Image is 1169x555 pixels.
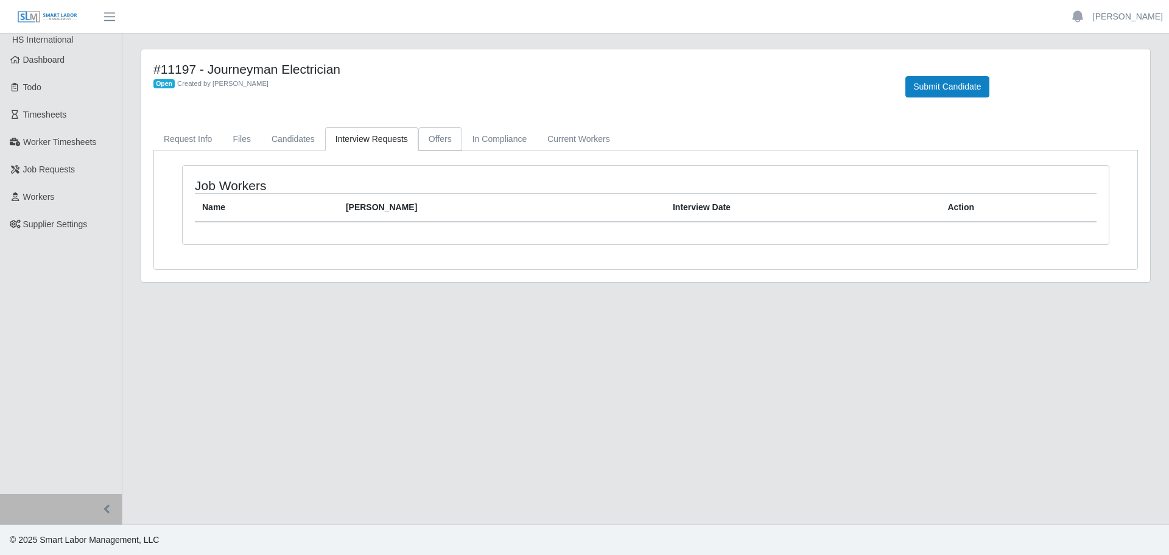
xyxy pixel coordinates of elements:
[23,55,65,65] span: Dashboard
[537,127,620,151] a: Current Workers
[261,127,325,151] a: Candidates
[665,194,941,222] th: Interview Date
[940,194,1097,222] th: Action
[1093,10,1163,23] a: [PERSON_NAME]
[23,164,75,174] span: Job Requests
[10,535,159,545] span: © 2025 Smart Labor Management, LLC
[325,127,418,151] a: Interview Requests
[23,219,88,229] span: Supplier Settings
[153,62,887,77] h4: #11197 - Journeyman Electrician
[153,79,175,89] span: Open
[153,127,222,151] a: Request Info
[339,194,665,222] th: [PERSON_NAME]
[195,178,560,193] h4: Job Workers
[23,110,67,119] span: Timesheets
[195,194,339,222] th: Name
[462,127,538,151] a: In Compliance
[418,127,462,151] a: Offers
[23,82,41,92] span: Todo
[23,137,96,147] span: Worker Timesheets
[222,127,261,151] a: Files
[905,76,989,97] button: Submit Candidate
[17,10,78,24] img: SLM Logo
[12,35,73,44] span: HS International
[23,192,55,202] span: Workers
[177,80,269,87] span: Created by [PERSON_NAME]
